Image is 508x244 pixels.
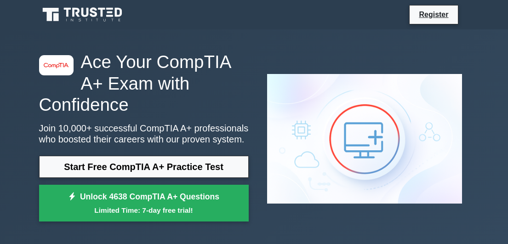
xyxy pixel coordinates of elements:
[39,123,249,145] p: Join 10,000+ successful CompTIA A+ professionals who boosted their careers with our proven system.
[260,67,469,211] img: CompTIA A+ Preview
[413,9,454,20] a: Register
[39,51,249,115] h1: Ace Your CompTIA A+ Exam with Confidence
[39,156,249,178] a: Start Free CompTIA A+ Practice Test
[39,185,249,221] a: Unlock 4638 CompTIA A+ QuestionsLimited Time: 7-day free trial!
[51,205,237,216] small: Limited Time: 7-day free trial!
